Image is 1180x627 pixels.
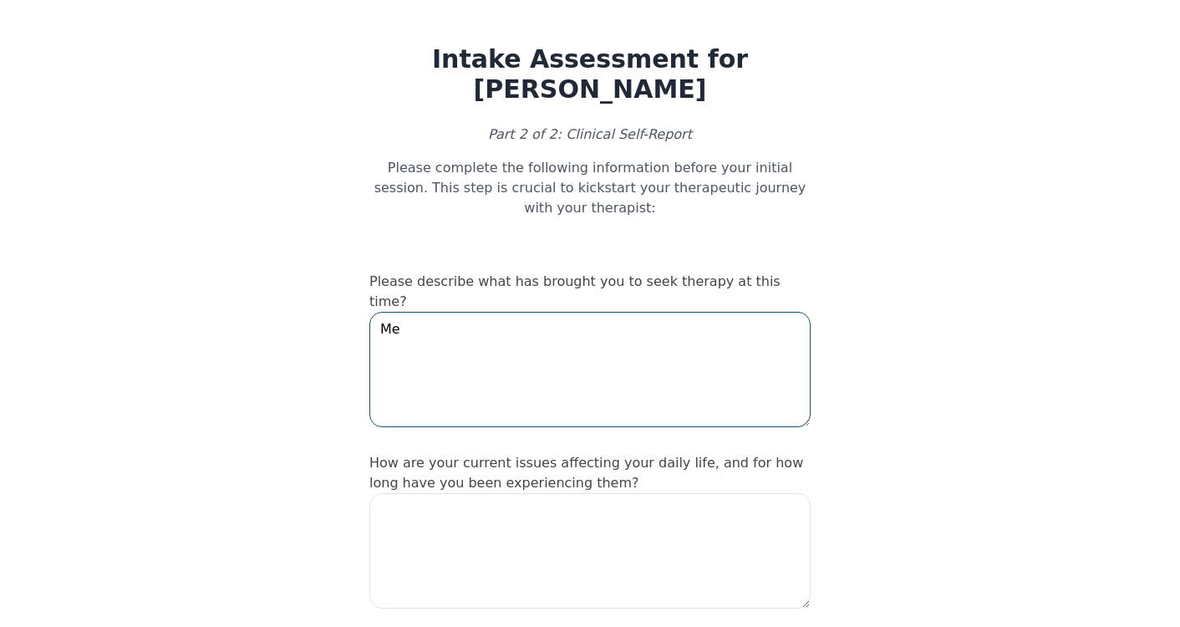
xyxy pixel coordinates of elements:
[369,273,781,309] label: Please describe what has brought you to seek therapy at this time?
[369,125,811,145] p: Part 2 of 2: Clinical Self-Report
[369,158,811,218] p: Please complete the following information before your initial session. This step is crucial to ki...
[369,44,811,104] h1: Intake Assessment for [PERSON_NAME]
[369,312,811,427] textarea: Meo
[369,455,803,491] label: How are your current issues affecting your daily life, and for how long have you been experiencin...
